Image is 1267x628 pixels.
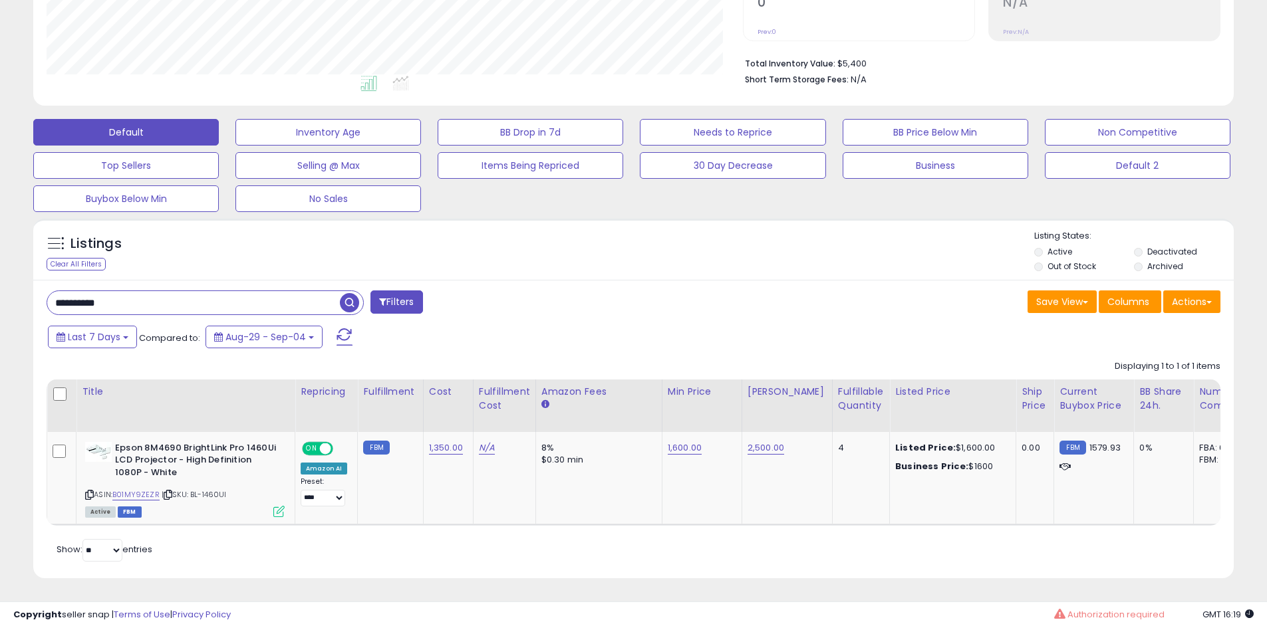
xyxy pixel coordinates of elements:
span: ON [303,443,320,454]
label: Active [1048,246,1072,257]
small: Prev: 0 [758,28,776,36]
div: Min Price [668,385,736,399]
div: FBM: 4 [1199,454,1243,466]
div: Fulfillment [363,385,417,399]
span: 2025-09-12 16:19 GMT [1202,608,1254,621]
b: Listed Price: [895,441,956,454]
div: Displaying 1 to 1 of 1 items [1115,360,1220,373]
button: Inventory Age [235,119,421,146]
a: N/A [479,441,495,455]
div: $1600 [895,461,1006,472]
div: 0% [1139,442,1183,454]
button: Items Being Repriced [438,152,623,179]
small: FBM [363,441,389,455]
div: Clear All Filters [47,258,106,270]
span: Columns [1107,295,1149,308]
span: All listings currently available for purchase on Amazon [85,506,116,518]
div: Preset: [301,477,347,507]
div: Amazon Fees [541,385,656,399]
div: Num of Comp. [1199,385,1248,413]
li: $5,400 [745,54,1210,70]
a: 2,500.00 [748,441,784,455]
strong: Copyright [13,608,62,621]
b: Business Price: [895,460,968,472]
div: seller snap | | [13,609,231,621]
div: Fulfillment Cost [479,385,530,413]
button: BB Price Below Min [843,119,1028,146]
div: Ship Price [1022,385,1048,413]
button: Aug-29 - Sep-04 [206,326,323,348]
button: Non Competitive [1045,119,1230,146]
a: B01MY9ZEZR [112,489,160,500]
a: Privacy Policy [172,608,231,621]
button: Save View [1028,290,1097,313]
button: Selling @ Max [235,152,421,179]
div: Cost [429,385,468,399]
small: Prev: N/A [1003,28,1029,36]
span: Aug-29 - Sep-04 [225,330,306,344]
div: Fulfillable Quantity [838,385,884,413]
span: OFF [331,443,352,454]
span: FBM [118,506,142,518]
button: Top Sellers [33,152,219,179]
b: Epson 8M4690 BrightLink Pro 1460Ui LCD Projector - High Definition 1080P - White [115,442,277,482]
div: 4 [838,442,879,454]
small: FBM [1059,441,1085,455]
b: Short Term Storage Fees: [745,74,849,85]
button: Buybox Below Min [33,185,219,212]
span: | SKU: BL-1460UI [162,489,227,500]
button: Filters [370,290,422,314]
div: ASIN: [85,442,285,516]
button: Default 2 [1045,152,1230,179]
div: Repricing [301,385,352,399]
button: BB Drop in 7d [438,119,623,146]
a: Terms of Use [114,608,170,621]
div: Amazon AI [301,463,347,474]
label: Archived [1147,261,1183,272]
label: Deactivated [1147,246,1197,257]
button: Last 7 Days [48,326,137,348]
div: 8% [541,442,652,454]
div: $0.30 min [541,454,652,466]
button: Actions [1163,290,1220,313]
div: FBA: 0 [1199,442,1243,454]
button: Business [843,152,1028,179]
div: Title [82,385,289,399]
div: $1,600.00 [895,442,1006,454]
span: Compared to: [139,332,200,344]
span: N/A [851,73,867,86]
span: 1579.93 [1089,441,1121,454]
div: Current Buybox Price [1059,385,1128,413]
a: 1,350.00 [429,441,463,455]
b: Total Inventory Value: [745,58,835,69]
h5: Listings [70,235,122,253]
div: 0.00 [1022,442,1044,454]
button: Default [33,119,219,146]
a: 1,600.00 [668,441,702,455]
small: Amazon Fees. [541,399,549,411]
p: Listing States: [1034,230,1234,243]
div: Listed Price [895,385,1010,399]
div: [PERSON_NAME] [748,385,827,399]
div: BB Share 24h. [1139,385,1188,413]
button: Columns [1099,290,1161,313]
button: Needs to Reprice [640,119,825,146]
span: Last 7 Days [68,330,120,344]
img: 21zZRPYMNTL._SL40_.jpg [85,442,112,462]
label: Out of Stock [1048,261,1096,272]
span: Show: entries [57,543,152,556]
button: No Sales [235,185,421,212]
button: 30 Day Decrease [640,152,825,179]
